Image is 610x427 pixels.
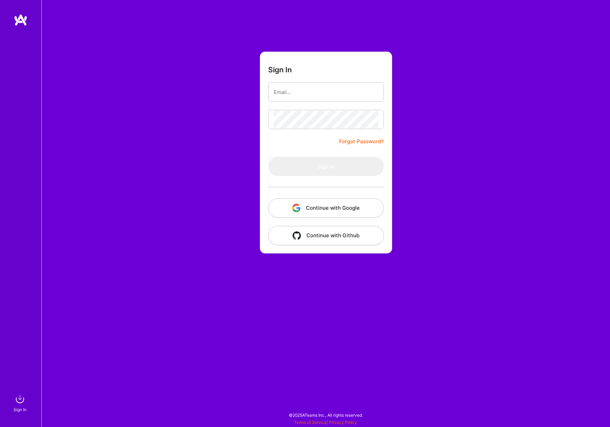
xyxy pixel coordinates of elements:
[294,420,357,425] span: |
[13,392,27,406] img: sign in
[13,406,27,413] div: Sign In
[294,420,327,425] a: Terms of Service
[274,83,378,101] input: Email...
[268,226,384,245] button: Continue with Github
[268,157,384,176] button: Sign In
[14,14,28,26] img: logo
[14,392,27,413] a: sign inSign In
[292,204,301,212] img: icon
[339,137,384,146] a: Forgot Password?
[268,65,292,74] h3: Sign In
[293,231,301,240] img: icon
[268,198,384,218] button: Continue with Google
[329,420,357,425] a: Privacy Policy
[41,406,610,424] div: © 2025 ATeams Inc., All rights reserved.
